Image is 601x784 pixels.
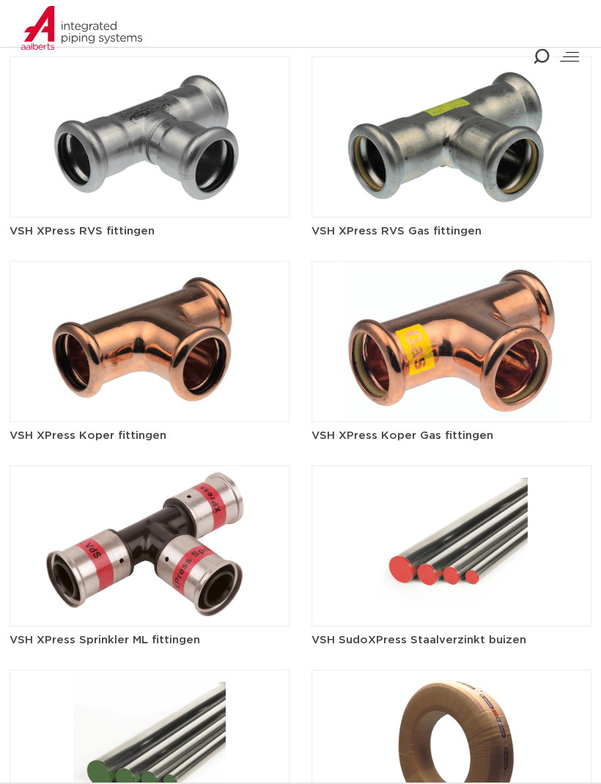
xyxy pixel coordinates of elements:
a: VSH XPress RVS fittingen [10,131,290,239]
h5: VSH XPress Sprinkler ML fittingen [10,632,290,648]
h5: VSH SudoXPress Staalverzinkt buizen [311,632,591,648]
h5: VSH XPress Koper Gas fittingen [311,428,591,443]
a: VSH XPress Koper Gas fittingen [311,336,591,443]
h5: VSH XPress RVS fittingen [10,223,290,239]
a: VSH SudoXPress Staalverzinkt buizen [311,540,591,648]
a: VSH XPress RVS Gas fittingen [311,131,591,239]
h5: VSH XPress Koper fittingen [10,428,290,443]
a: VSH XPress Sprinkler ML fittingen [10,540,290,648]
h5: VSH XPress RVS Gas fittingen [311,223,591,239]
a: VSH XPress Koper fittingen [10,336,290,443]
